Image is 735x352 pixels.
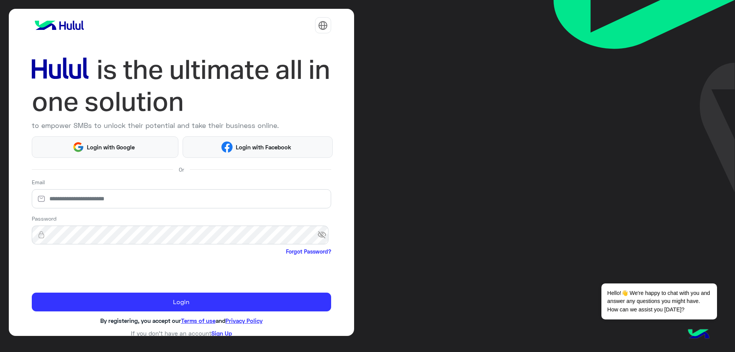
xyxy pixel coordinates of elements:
span: and [216,317,225,324]
img: logo [32,18,87,33]
img: lock [32,231,51,239]
iframe: reCAPTCHA [32,257,148,287]
img: hululLoginTitle_EN.svg [32,54,331,118]
img: Facebook [221,141,233,153]
span: Hello!👋 We're happy to chat with you and answer any questions you might have. How can we assist y... [601,283,717,319]
img: Google [72,141,84,153]
span: Or [179,165,184,174]
span: By registering, you accept our [100,317,181,324]
img: tab [318,21,328,30]
h6: If you don’t have an account [32,330,331,337]
img: hulul-logo.png [685,321,712,348]
a: Terms of use [181,317,216,324]
button: Login with Facebook [183,136,332,157]
span: Login with Facebook [233,143,294,152]
button: Login with Google [32,136,179,157]
p: to empower SMBs to unlock their potential and take their business online. [32,120,331,131]
img: email [32,195,51,203]
a: Forgot Password? [286,247,331,255]
a: Sign Up [211,330,232,337]
a: Privacy Policy [225,317,263,324]
label: Password [32,214,57,223]
label: Email [32,178,45,186]
span: Login with Google [84,143,138,152]
span: visibility_off [317,228,331,242]
button: Login [32,293,331,312]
